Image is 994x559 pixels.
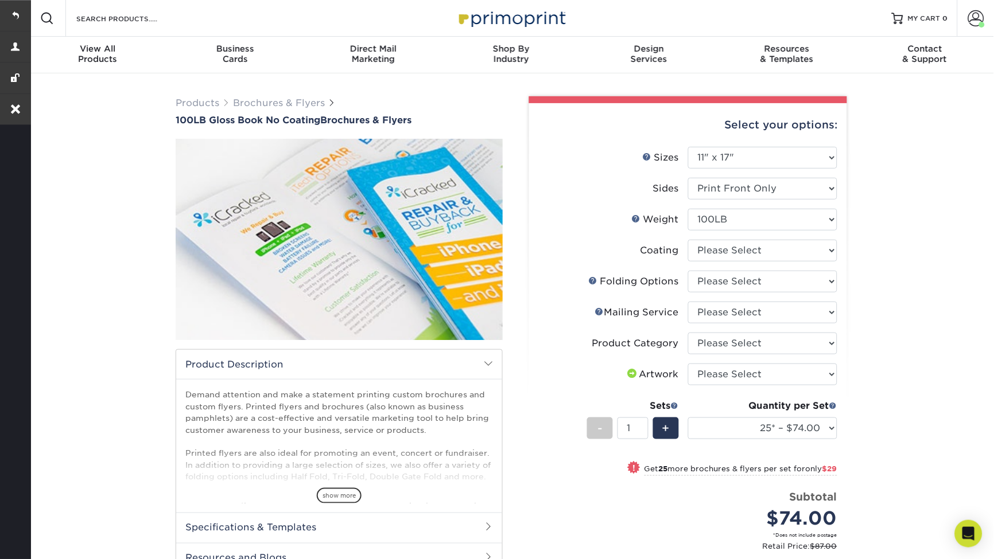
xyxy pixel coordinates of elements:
div: Select your options: [538,103,838,147]
a: BusinessCards [166,37,304,73]
p: Demand attention and make a statement printing custom brochures and custom flyers. Printed flyers... [185,389,493,529]
input: SEARCH PRODUCTS..... [75,11,187,25]
span: only [806,464,837,473]
div: Sizes [643,151,679,165]
a: Resources& Templates [718,37,856,73]
div: Products [29,44,166,64]
a: 100LB Gloss Book No CoatingBrochures & Flyers [176,115,503,126]
span: - [597,420,603,437]
span: Business [166,44,304,54]
div: Marketing [305,44,442,64]
div: & Support [856,44,994,64]
div: Sides [653,182,679,196]
div: Mailing Service [595,306,679,319]
div: Cards [166,44,304,64]
span: 100LB Gloss Book No Coating [176,115,320,126]
a: Direct MailMarketing [305,37,442,73]
span: ! [633,462,636,474]
span: 0 [943,14,948,22]
small: *Does not include postage [548,532,837,539]
h2: Specifications & Templates [176,513,502,542]
div: Weight [632,213,679,226]
span: show more [317,488,362,503]
span: Contact [856,44,994,54]
span: + [662,420,670,437]
div: Coating [640,244,679,257]
a: Shop ByIndustry [442,37,580,73]
span: $29 [822,464,837,473]
a: DesignServices [580,37,718,73]
img: 100LB Gloss Book<br/>No Coating 01 [176,127,503,353]
a: Contact& Support [856,37,994,73]
span: Design [580,44,718,54]
span: Shop By [442,44,580,54]
a: Products [176,97,219,108]
h1: Brochures & Flyers [176,115,503,126]
div: Services [580,44,718,64]
img: Primoprint [454,6,569,30]
span: Direct Mail [305,44,442,54]
small: Retail Price: [548,541,837,552]
a: Brochures & Flyers [233,97,325,108]
span: $87.00 [810,542,837,551]
div: & Templates [718,44,856,64]
div: $74.00 [697,505,837,532]
div: Sets [587,399,679,413]
div: Quantity per Set [688,399,837,413]
strong: Subtotal [790,490,837,503]
div: Open Intercom Messenger [955,520,983,548]
div: Product Category [592,337,679,350]
div: Artwork [626,368,679,381]
span: Resources [718,44,856,54]
span: MY CART [908,14,941,24]
a: View AllProducts [29,37,166,73]
strong: 25 [659,464,668,473]
div: Folding Options [589,275,679,288]
h2: Product Description [176,350,502,379]
div: Industry [442,44,580,64]
small: Get more brochures & flyers per set for [644,464,837,476]
span: View All [29,44,166,54]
